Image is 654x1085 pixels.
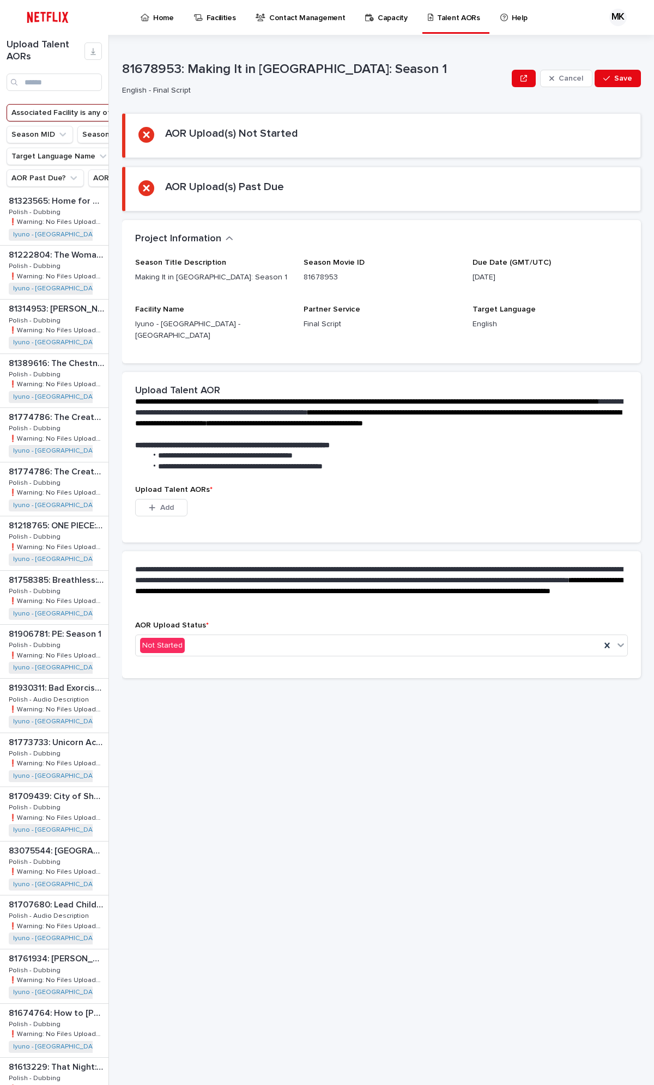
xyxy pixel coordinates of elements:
p: 81323565: Home for Christmas: Season 3 [9,194,106,206]
span: Partner Service [304,306,360,313]
a: Iyuno - [GEOGRAPHIC_DATA] - [GEOGRAPHIC_DATA] [13,502,173,509]
a: Iyuno - [GEOGRAPHIC_DATA] - [GEOGRAPHIC_DATA] [13,989,173,996]
button: Cancel [540,70,592,87]
p: 83075544: Sesame Street: Volume 1 [9,844,106,856]
img: ifQbXi3ZQGMSEF7WDB7W [22,7,74,28]
p: Polish - Audio Description [9,694,91,704]
p: Polish - Dubbing [9,586,63,595]
p: English [473,319,628,330]
span: Cancel [559,75,583,82]
span: AOR Upload Status [135,621,209,629]
p: Polish - Dubbing [9,1019,63,1028]
p: Polish - Dubbing [9,802,63,812]
div: Not Started [140,638,185,654]
p: Polish - Dubbing [9,1072,63,1082]
p: ❗️Warning: No Files Uploaded [9,487,106,497]
button: Season Title Description [77,126,189,143]
a: Iyuno - [GEOGRAPHIC_DATA] - [GEOGRAPHIC_DATA] [13,772,173,780]
p: 81707680: Lead Children: Season 1 [9,898,106,910]
p: Polish - Dubbing [9,965,63,974]
a: Iyuno - [GEOGRAPHIC_DATA] - [GEOGRAPHIC_DATA] [13,556,173,563]
span: Due Date (GMT/UTC) [473,259,551,266]
p: 81709439: City of Shadows: Season 1 [9,789,106,802]
h2: AOR Upload(s) Past Due [165,180,284,193]
p: 81761934: Emily in Paris: Season 5 [9,952,106,964]
p: 81774786: The Creature Cases: Chapter 6 [9,410,106,423]
p: Polish - Dubbing [9,315,63,325]
p: Polish - Dubbing [9,477,63,487]
a: Iyuno - [GEOGRAPHIC_DATA] - [GEOGRAPHIC_DATA] [13,664,173,672]
span: Upload Talent AORs [135,486,213,493]
button: Add [135,499,187,516]
a: Iyuno - [GEOGRAPHIC_DATA] - [GEOGRAPHIC_DATA] [13,718,173,726]
span: Season Title Description [135,259,226,266]
a: Iyuno - [GEOGRAPHIC_DATA] - [GEOGRAPHIC_DATA] [13,447,173,455]
p: Polish - Dubbing [9,423,63,432]
span: Facility Name [135,306,184,313]
p: ❗️Warning: No Files Uploaded [9,325,106,334]
p: 81674764: How to Ruin Love: The Lobola [9,1006,106,1019]
a: Iyuno - [GEOGRAPHIC_DATA] - [GEOGRAPHIC_DATA] [13,393,173,401]
p: 81774786: The Creature Cases: Chapter 6 [9,465,106,477]
p: ❗️Warning: No Files Uploaded [9,216,106,226]
p: 81389616: The Chestnut Man: Season 2 [9,356,106,369]
button: AOR Past Due? [7,169,84,187]
p: 81222804: The Woman in Cabin 10 [9,248,106,260]
h2: Upload Talent AOR [135,385,220,397]
h1: Upload Talent AORs [7,39,84,63]
p: Polish - Dubbing [9,748,63,758]
a: Iyuno - [GEOGRAPHIC_DATA] - [GEOGRAPHIC_DATA] [13,610,173,618]
p: Polish - Dubbing [9,531,63,541]
p: 81218765: ONE PIECE: Season 2 [9,519,106,531]
input: Search [7,74,102,91]
a: Iyuno - [GEOGRAPHIC_DATA] - [GEOGRAPHIC_DATA] [13,1043,173,1051]
p: 81906781: PE: Season 1 [9,627,104,639]
span: Target Language [473,306,536,313]
h2: AOR Upload(s) Not Started [165,127,298,140]
span: Save [614,75,632,82]
button: Save [595,70,641,87]
p: ❗️Warning: No Files Uploaded [9,433,106,443]
p: Polish - Dubbing [9,856,63,866]
p: 81613229: That Night: Limited Series [9,1060,106,1072]
p: Polish - Dubbing [9,206,63,216]
p: Iyuno - [GEOGRAPHIC_DATA] - [GEOGRAPHIC_DATA] [135,319,290,342]
p: [DATE] [473,272,628,283]
p: ❗️Warning: No Files Uploaded [9,379,106,388]
a: Iyuno - [GEOGRAPHIC_DATA] - [GEOGRAPHIC_DATA] [13,935,173,942]
p: Polish - Audio Description [9,910,91,920]
p: Polish - Dubbing [9,639,63,649]
p: ❗️Warning: No Files Uploaded [9,595,106,605]
button: Project Information [135,233,233,245]
a: Iyuno - [GEOGRAPHIC_DATA] - [GEOGRAPHIC_DATA] [13,231,173,239]
p: Polish - Dubbing [9,369,63,379]
p: 81678953: Making It in [GEOGRAPHIC_DATA]: Season 1 [122,62,507,77]
p: ❗️Warning: No Files Uploaded [9,650,106,660]
p: ❗️Warning: No Files Uploaded [9,541,106,551]
span: Season Movie ID [304,259,365,266]
a: Iyuno - [GEOGRAPHIC_DATA] - [GEOGRAPHIC_DATA] [13,826,173,834]
h2: Project Information [135,233,221,245]
p: ❗️Warning: No Files Uploaded [9,974,106,984]
p: ❗️Warning: No Files Uploaded [9,271,106,281]
p: 81773733: Unicorn Academy: Chapter 5 [9,735,106,748]
a: Iyuno - [GEOGRAPHIC_DATA] - [GEOGRAPHIC_DATA] [13,285,173,292]
a: Iyuno - [GEOGRAPHIC_DATA] - [GEOGRAPHIC_DATA] [13,881,173,888]
p: ❗️Warning: No Files Uploaded [9,866,106,876]
p: ❗️Warning: No Files Uploaded [9,812,106,822]
button: Associated Facility [7,104,297,121]
p: English - Final Script [122,86,503,95]
p: Final Script [304,319,459,330]
button: Target Language Name [7,148,113,165]
p: Polish - Dubbing [9,260,63,270]
p: 81678953 [304,272,459,283]
p: ❗️Warning: No Files Uploaded [9,704,106,714]
p: ❗️Warning: No Files Uploaded [9,1028,106,1038]
p: 81314953: Agatha Christie's Seven Dials: Limited Series [9,302,106,314]
p: 81758385: Breathless: Season 2 [9,573,106,586]
button: AOR Due Date [88,169,164,187]
p: 81930311: Bad Exorcist: Season 6 [9,681,106,693]
p: Making It in [GEOGRAPHIC_DATA]: Season 1 [135,272,290,283]
div: MK [609,9,627,26]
